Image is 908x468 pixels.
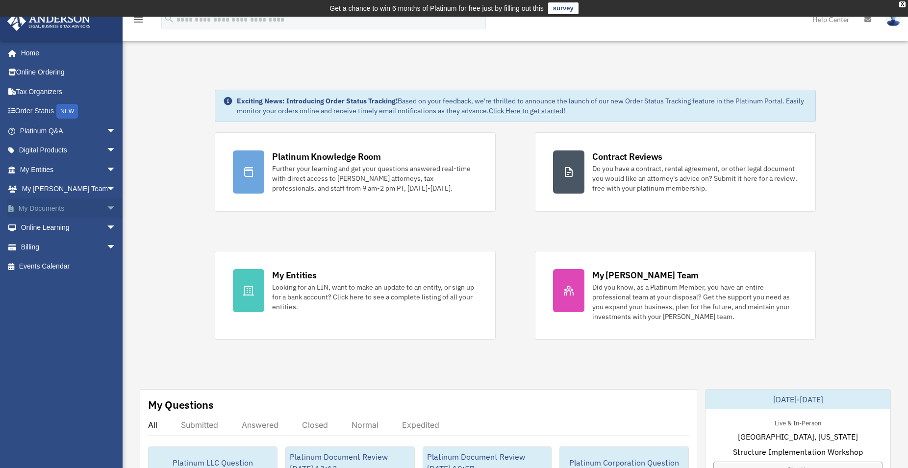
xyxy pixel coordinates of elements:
div: Live & In-Person [767,417,829,427]
a: My [PERSON_NAME] Team Did you know, as a Platinum Member, you have an entire professional team at... [535,251,816,340]
a: Digital Productsarrow_drop_down [7,141,131,160]
span: arrow_drop_down [106,237,126,257]
div: close [899,1,906,7]
i: search [164,13,175,24]
a: My [PERSON_NAME] Teamarrow_drop_down [7,179,131,199]
a: Home [7,43,126,63]
a: Platinum Knowledge Room Further your learning and get your questions answered real-time with dire... [215,132,496,212]
div: Did you know, as a Platinum Member, you have an entire professional team at your disposal? Get th... [592,282,798,321]
div: Platinum Knowledge Room [272,150,381,163]
div: All [148,420,157,430]
div: My Entities [272,269,316,281]
a: Order StatusNEW [7,101,131,122]
a: Contract Reviews Do you have a contract, rental agreement, or other legal document you would like... [535,132,816,212]
a: My Entities Looking for an EIN, want to make an update to an entity, or sign up for a bank accoun... [215,251,496,340]
div: Expedited [402,420,439,430]
a: Online Learningarrow_drop_down [7,218,131,238]
img: Anderson Advisors Platinum Portal [4,12,93,31]
div: Answered [242,420,278,430]
a: menu [132,17,144,25]
a: My Documentsarrow_drop_down [7,198,131,218]
div: [DATE]-[DATE] [706,390,890,409]
div: Closed [302,420,328,430]
a: Events Calendar [7,257,131,276]
div: Submitted [181,420,218,430]
div: Based on your feedback, we're thrilled to announce the launch of our new Order Status Tracking fe... [237,96,807,116]
div: Do you have a contract, rental agreement, or other legal document you would like an attorney's ad... [592,164,798,193]
span: Structure Implementation Workshop [733,446,863,458]
div: Normal [352,420,378,430]
div: My Questions [148,397,214,412]
a: Tax Organizers [7,82,131,101]
div: Further your learning and get your questions answered real-time with direct access to [PERSON_NAM... [272,164,478,193]
span: arrow_drop_down [106,218,126,238]
div: Contract Reviews [592,150,662,163]
span: arrow_drop_down [106,141,126,161]
span: arrow_drop_down [106,160,126,180]
a: Online Ordering [7,63,131,82]
span: arrow_drop_down [106,179,126,199]
a: survey [548,2,579,14]
span: arrow_drop_down [106,121,126,141]
strong: Exciting News: Introducing Order Status Tracking! [237,97,398,105]
div: Get a chance to win 6 months of Platinum for free just by filling out this [329,2,544,14]
a: Platinum Q&Aarrow_drop_down [7,121,131,141]
div: Looking for an EIN, want to make an update to an entity, or sign up for a bank account? Click her... [272,282,478,312]
a: Click Here to get started! [489,106,565,115]
a: Billingarrow_drop_down [7,237,131,257]
div: My [PERSON_NAME] Team [592,269,699,281]
a: My Entitiesarrow_drop_down [7,160,131,179]
i: menu [132,14,144,25]
span: [GEOGRAPHIC_DATA], [US_STATE] [738,431,858,443]
span: arrow_drop_down [106,198,126,219]
div: NEW [56,104,78,119]
img: User Pic [886,12,901,26]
